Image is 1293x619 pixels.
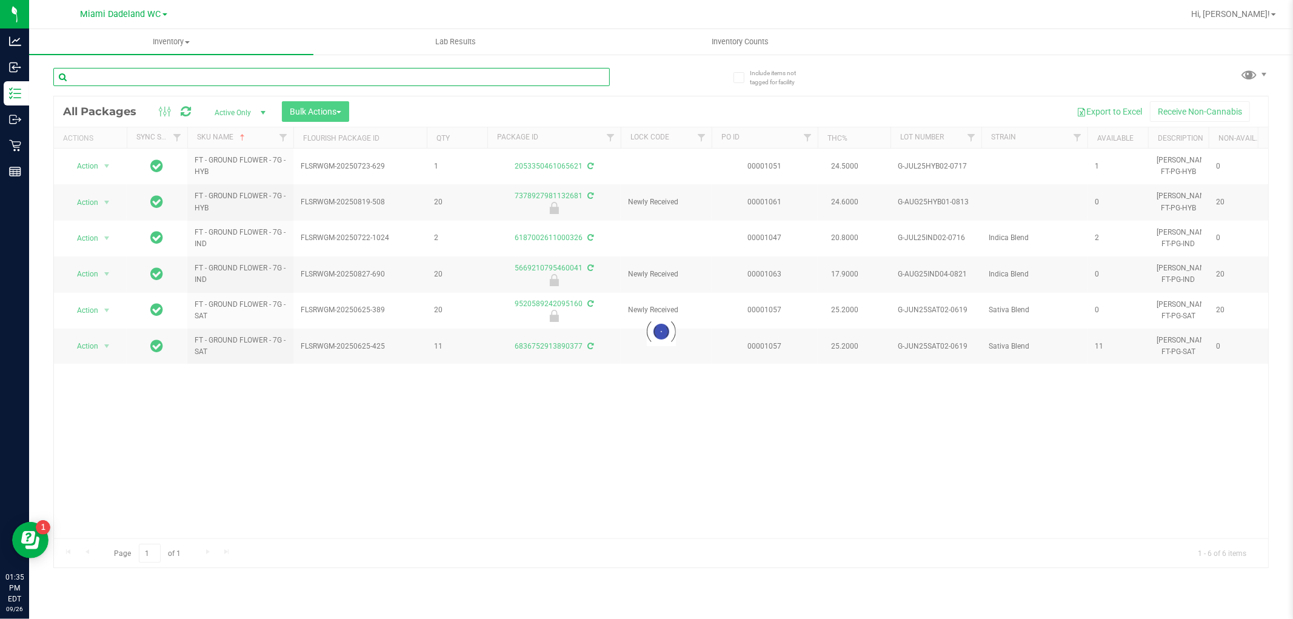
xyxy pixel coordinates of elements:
[598,29,882,55] a: Inventory Counts
[419,36,492,47] span: Lab Results
[29,29,313,55] a: Inventory
[81,9,161,19] span: Miami Dadeland WC
[12,522,48,558] iframe: Resource center
[9,61,21,73] inline-svg: Inbound
[9,35,21,47] inline-svg: Analytics
[53,68,610,86] input: Search Package ID, Item Name, SKU, Lot or Part Number...
[36,520,50,535] iframe: Resource center unread badge
[5,604,24,614] p: 09/26
[750,69,810,87] span: Include items not tagged for facility
[9,87,21,99] inline-svg: Inventory
[695,36,785,47] span: Inventory Counts
[1191,9,1270,19] span: Hi, [PERSON_NAME]!
[29,36,313,47] span: Inventory
[9,166,21,178] inline-svg: Reports
[313,29,598,55] a: Lab Results
[5,572,24,604] p: 01:35 PM EDT
[9,139,21,152] inline-svg: Retail
[9,113,21,125] inline-svg: Outbound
